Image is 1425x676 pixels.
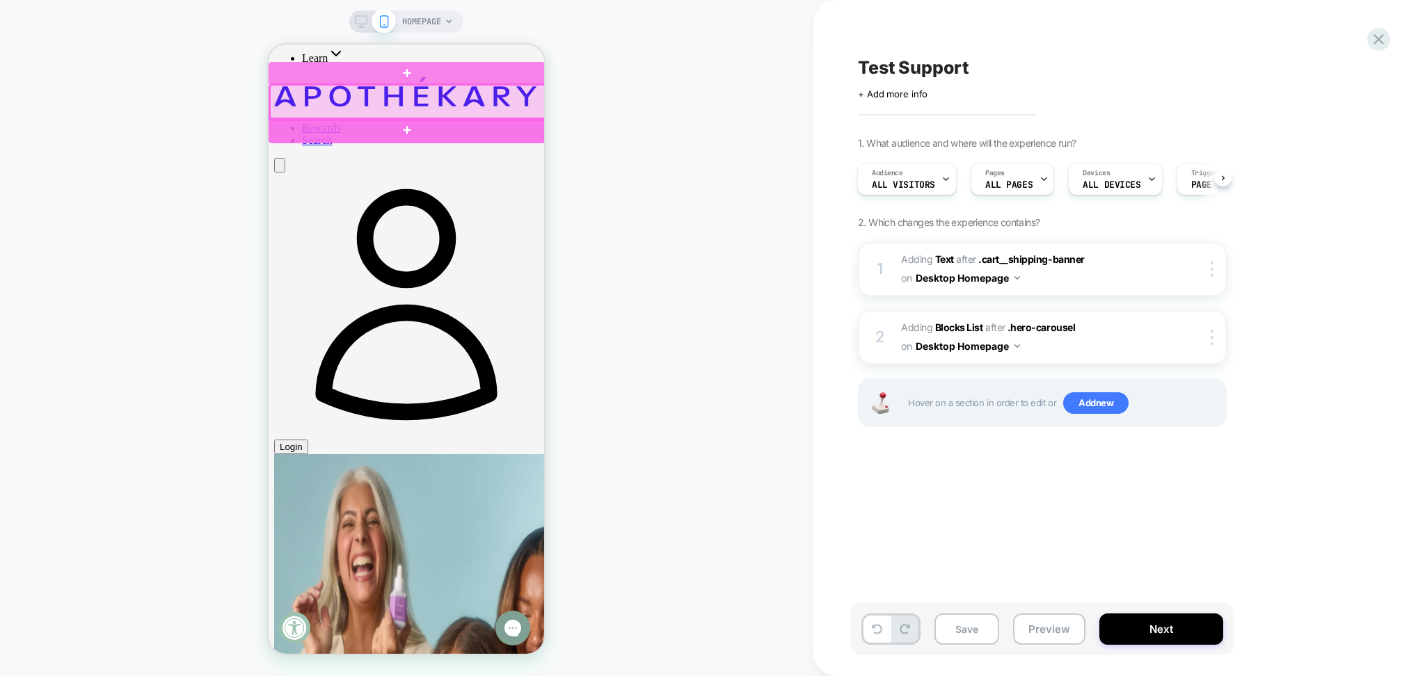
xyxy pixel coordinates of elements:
span: Test Support [858,57,969,78]
span: Devices [1083,168,1110,178]
span: .hero-carousel [1008,321,1075,333]
span: 2. Which changes the experience contains? [858,216,1040,228]
div: 2 [873,323,887,351]
span: + Add more info [858,88,928,99]
b: Blocks List [935,321,983,333]
button: Next [1099,613,1223,645]
span: Login to your account [6,383,270,394]
span: ALL PAGES [985,180,1033,190]
button: Open cart [6,113,17,128]
span: Audience [872,168,903,178]
span: Pages [985,168,1005,178]
span: .cart__shipping-banner [978,253,1085,265]
span: Adding [901,321,983,333]
button: Open Login modal [6,395,40,410]
span: 1. What audience and where will the experience run? [858,137,1076,149]
span: on [901,337,911,355]
img: down arrow [1014,344,1020,348]
span: Open "Learn" panel [33,8,76,19]
button: Accessibility Widget, click to open [10,568,42,599]
span: AFTER [956,253,976,265]
img: down arrow [1014,276,1020,280]
button: Save [934,613,999,645]
span: HOMEPAGE [402,10,441,33]
img: Joystick [866,392,894,414]
span: Trigger [1191,168,1218,178]
img: close [1211,330,1213,345]
span: AFTER [985,321,1005,333]
b: Text [935,253,954,265]
button: Desktop Homepage [916,268,1020,288]
button: Desktop Homepage [916,336,1020,356]
span: Adding [901,253,954,265]
span: Page Load [1191,180,1239,190]
span: ALL DEVICES [1083,180,1140,190]
span: All Visitors [872,180,935,190]
span: on [901,269,911,287]
iframe: Gorgias live chat messenger [220,561,269,606]
span: Hover on a section in order to edit or [908,392,1218,415]
img: close [1211,261,1213,277]
span: Add new [1063,392,1129,415]
button: Preview [1013,613,1085,645]
div: 1 [873,255,887,283]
